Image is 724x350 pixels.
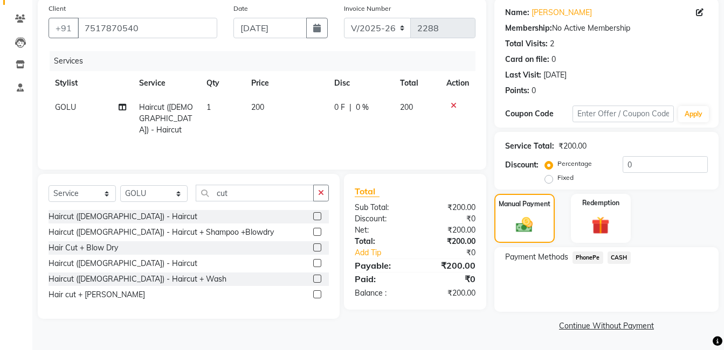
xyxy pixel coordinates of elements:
div: [DATE] [543,69,567,81]
div: 2 [550,38,554,50]
span: 1 [206,102,211,112]
span: Haircut ([DEMOGRAPHIC_DATA]) - Haircut [139,102,193,135]
div: Membership: [505,23,552,34]
span: | [349,102,351,113]
label: Manual Payment [499,199,550,209]
div: Discount: [505,159,539,171]
th: Stylist [49,71,133,95]
div: ₹200.00 [415,202,484,213]
div: Discount: [347,213,415,225]
div: 0 [532,85,536,96]
span: 0 F [334,102,345,113]
th: Price [245,71,327,95]
span: CASH [608,251,631,264]
label: Redemption [582,198,619,208]
span: 200 [251,102,264,112]
button: Apply [678,106,709,122]
th: Disc [328,71,394,95]
span: GOLU [55,102,76,112]
button: +91 [49,18,79,38]
div: ₹200.00 [415,225,484,236]
input: Search or Scan [196,185,314,201]
span: PhonePe [573,251,603,264]
label: Fixed [557,173,574,183]
th: Action [440,71,475,95]
span: Payment Methods [505,251,568,263]
div: Total Visits: [505,38,548,50]
img: _gift.svg [586,214,615,236]
div: ₹200.00 [558,141,587,152]
div: Sub Total: [347,202,415,213]
label: Invoice Number [344,4,391,13]
div: Haircut ([DEMOGRAPHIC_DATA]) - Haircut [49,258,197,269]
div: Points: [505,85,529,96]
div: Services [50,51,484,71]
th: Service [133,71,200,95]
span: 200 [400,102,413,112]
div: Name: [505,7,529,18]
div: Total: [347,236,415,247]
label: Percentage [557,159,592,169]
div: ₹200.00 [415,288,484,299]
div: Payable: [347,259,415,272]
a: Continue Without Payment [497,320,716,332]
div: ₹0 [415,272,484,285]
input: Search by Name/Mobile/Email/Code [78,18,217,38]
a: Add Tip [347,247,426,258]
th: Total [394,71,440,95]
span: Total [355,186,380,197]
div: Haircut ([DEMOGRAPHIC_DATA]) - Haircut [49,211,197,222]
div: Service Total: [505,141,554,152]
div: ₹200.00 [415,236,484,247]
div: Card on file: [505,54,549,65]
label: Client [49,4,66,13]
div: Hair cut + [PERSON_NAME] [49,289,145,300]
input: Enter Offer / Coupon Code [573,106,674,122]
div: ₹0 [426,247,484,258]
img: _cash.svg [511,215,538,235]
th: Qty [200,71,245,95]
div: Haircut ([DEMOGRAPHIC_DATA]) - Haircut + Wash [49,274,226,285]
div: Balance : [347,288,415,299]
div: Hair Cut + Blow Dry [49,242,118,254]
label: Date [233,4,248,13]
div: Coupon Code [505,108,573,120]
div: 0 [551,54,556,65]
div: Last Visit: [505,69,541,81]
div: Net: [347,225,415,236]
a: [PERSON_NAME] [532,7,592,18]
span: 0 % [356,102,369,113]
div: ₹0 [415,213,484,225]
div: No Active Membership [505,23,708,34]
div: ₹200.00 [415,259,484,272]
div: Paid: [347,272,415,285]
div: Haircut ([DEMOGRAPHIC_DATA]) - Haircut + Shampoo +Blowdry [49,227,274,238]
